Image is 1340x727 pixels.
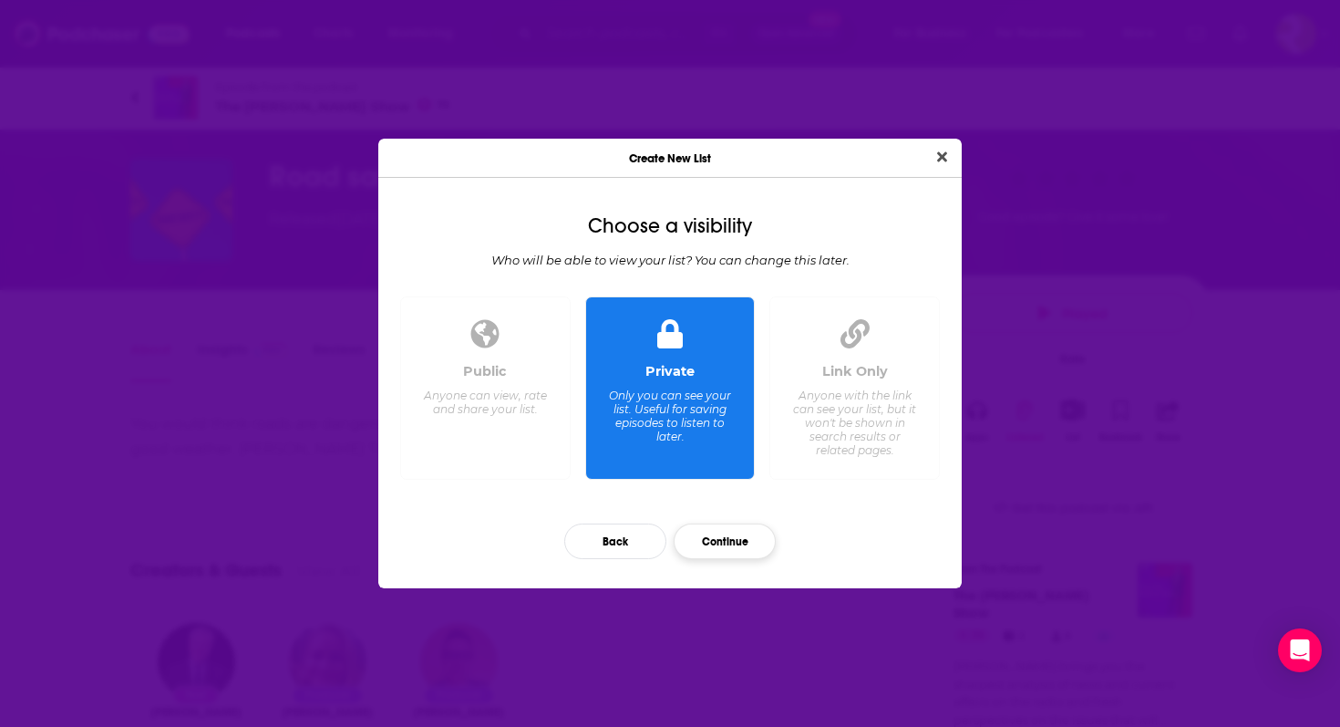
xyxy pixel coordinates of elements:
[792,389,917,457] div: Anyone with the link can see your list, but it won't be shown in search results or related pages.
[564,524,666,559] button: Back
[607,389,732,443] div: Only you can see your list. Useful for saving episodes to listen to later.
[393,253,947,267] div: Who will be able to view your list? You can change this later.
[1278,628,1322,672] div: Open Intercom Messenger
[423,389,548,416] div: Anyone can view, rate and share your list.
[674,524,776,559] button: Continue
[463,363,507,379] div: Public
[393,214,947,238] div: Choose a visibility
[822,363,888,379] div: Link Only
[378,139,962,178] div: Create New List
[930,146,954,169] button: Close
[645,363,695,379] div: Private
